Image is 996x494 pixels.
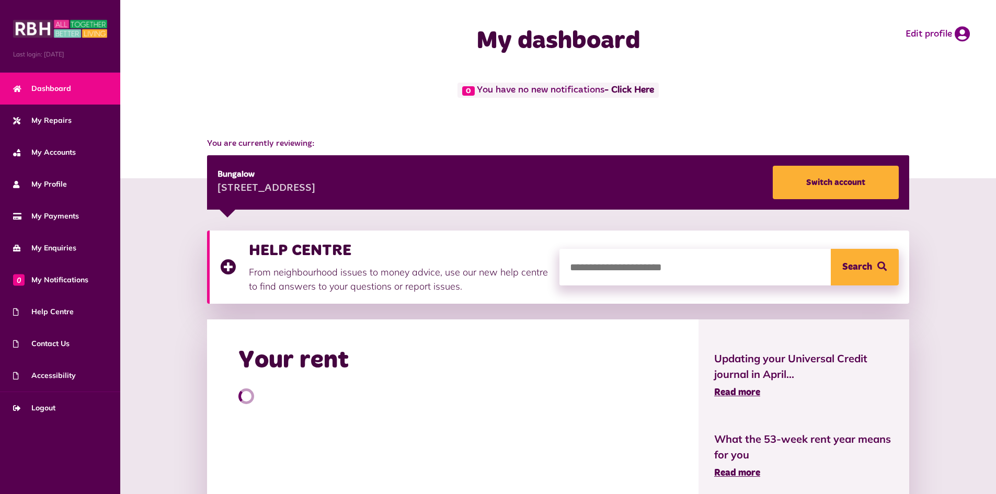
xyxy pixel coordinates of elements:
[13,274,25,285] span: 0
[238,346,349,376] h2: Your rent
[207,137,909,150] span: You are currently reviewing:
[457,83,659,98] span: You have no new notifications
[13,274,88,285] span: My Notifications
[714,468,760,478] span: Read more
[249,265,549,293] p: From neighbourhood issues to money advice, use our new help centre to find answers to your questi...
[13,179,67,190] span: My Profile
[13,211,79,222] span: My Payments
[13,18,107,39] img: MyRBH
[13,338,70,349] span: Contact Us
[13,370,76,381] span: Accessibility
[13,403,55,413] span: Logout
[906,26,970,42] a: Edit profile
[714,351,894,400] a: Updating your Universal Credit journal in April... Read more
[217,168,315,181] div: Bungalow
[462,86,475,96] span: 0
[714,351,894,382] span: Updating your Universal Credit journal in April...
[13,50,107,59] span: Last login: [DATE]
[714,388,760,397] span: Read more
[842,249,872,285] span: Search
[714,431,894,480] a: What the 53-week rent year means for you Read more
[13,243,76,254] span: My Enquiries
[13,115,72,126] span: My Repairs
[13,83,71,94] span: Dashboard
[604,86,654,95] a: - Click Here
[773,166,899,199] a: Switch account
[249,241,549,260] h3: HELP CENTRE
[13,147,76,158] span: My Accounts
[714,431,894,463] span: What the 53-week rent year means for you
[217,181,315,197] div: [STREET_ADDRESS]
[831,249,899,285] button: Search
[13,306,74,317] span: Help Centre
[350,26,767,56] h1: My dashboard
